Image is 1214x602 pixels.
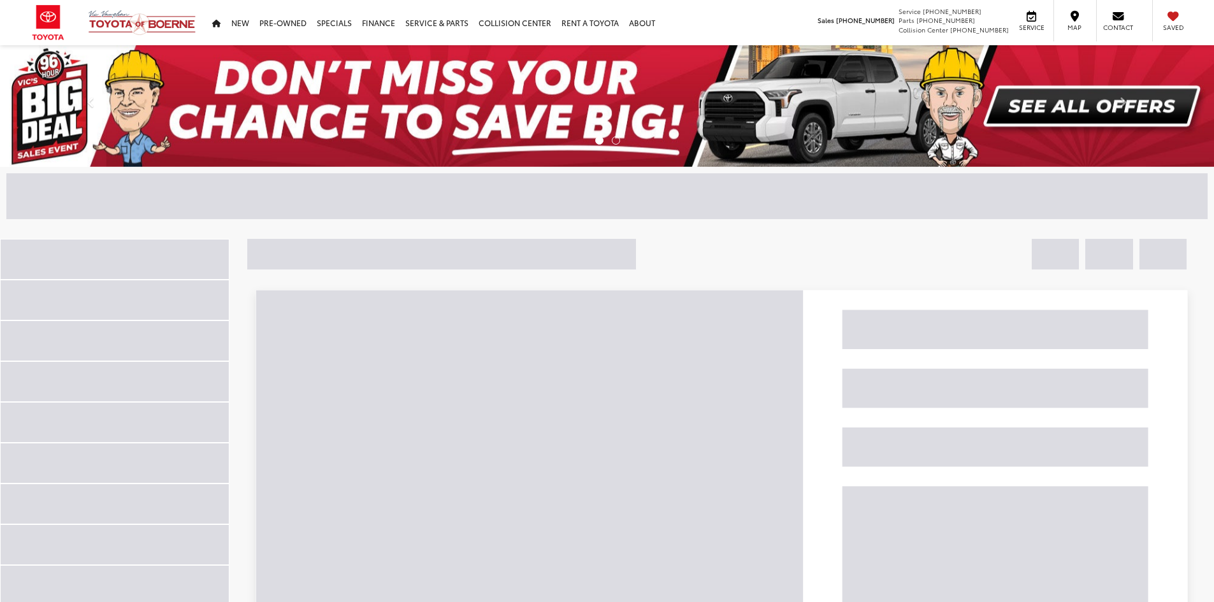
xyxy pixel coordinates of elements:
span: Contact [1103,23,1133,32]
span: [PHONE_NUMBER] [950,25,1009,34]
span: Service [899,6,921,16]
span: Collision Center [899,25,948,34]
span: Service [1017,23,1046,32]
span: Map [1060,23,1088,32]
span: Saved [1159,23,1187,32]
img: Vic Vaughan Toyota of Boerne [88,10,196,36]
span: [PHONE_NUMBER] [836,15,895,25]
span: [PHONE_NUMBER] [916,15,975,25]
span: [PHONE_NUMBER] [923,6,981,16]
span: Parts [899,15,914,25]
span: Sales [818,15,834,25]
